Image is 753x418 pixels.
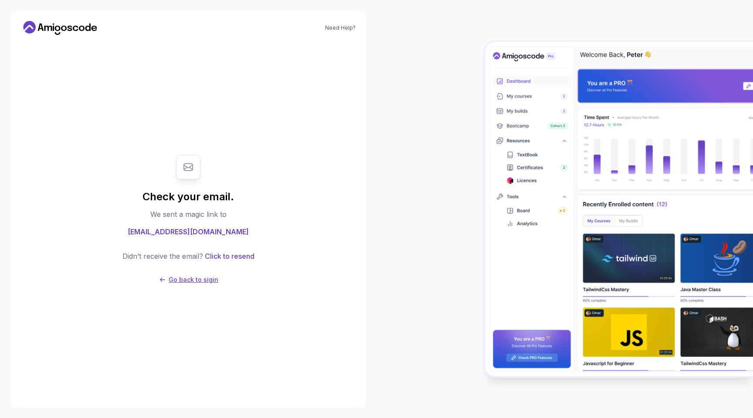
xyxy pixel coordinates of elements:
[169,275,218,284] p: Go back to sigin
[122,251,203,261] p: Didn’t receive the email?
[21,21,99,35] a: Home link
[485,42,753,376] img: Amigoscode Dashboard
[158,275,218,284] button: Go back to sigin
[203,251,254,261] button: Click to resend
[128,226,249,237] span: [EMAIL_ADDRESS][DOMAIN_NAME]
[142,190,234,204] h1: Check your email.
[325,24,356,31] a: Need Help?
[150,209,227,219] p: We sent a magic link to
